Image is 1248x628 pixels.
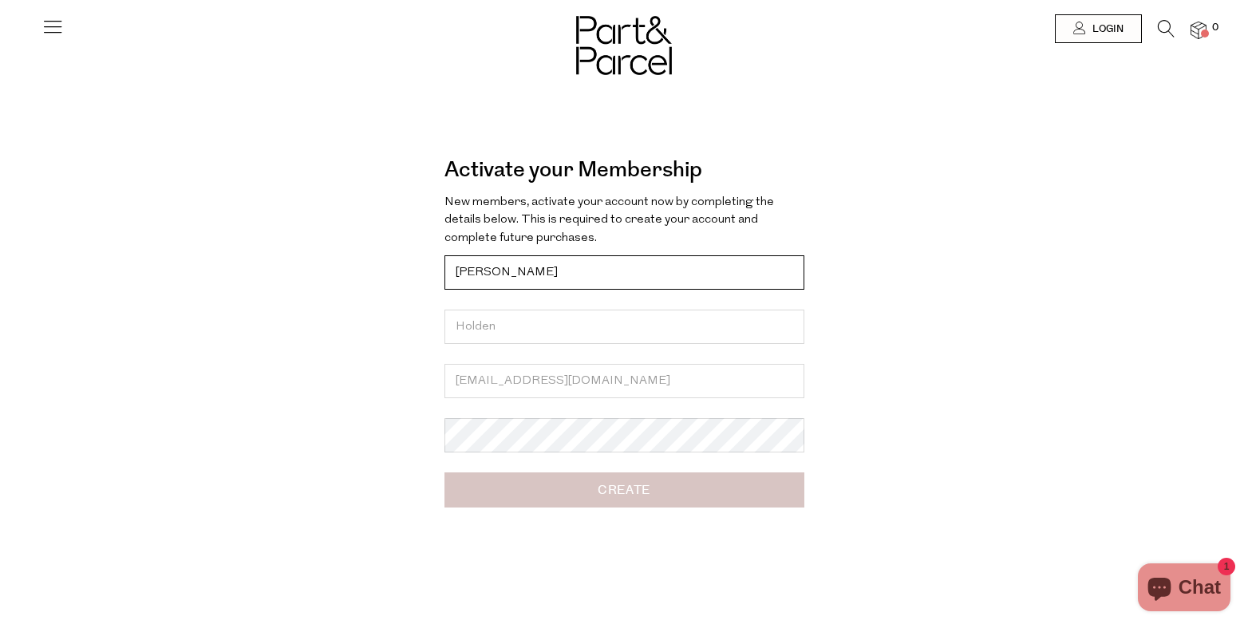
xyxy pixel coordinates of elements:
[444,194,804,248] p: New members, activate your account now by completing the details below. This is required to creat...
[1133,563,1235,615] inbox-online-store-chat: Shopify online store chat
[1088,22,1124,36] span: Login
[444,152,702,188] a: Activate your Membership
[444,472,804,508] input: Create
[444,310,804,344] input: Last Name
[444,364,804,398] input: Email
[1055,14,1142,43] a: Login
[444,255,804,290] input: First Name
[1191,22,1207,38] a: 0
[576,16,672,75] img: Part&Parcel
[1208,21,1222,35] span: 0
